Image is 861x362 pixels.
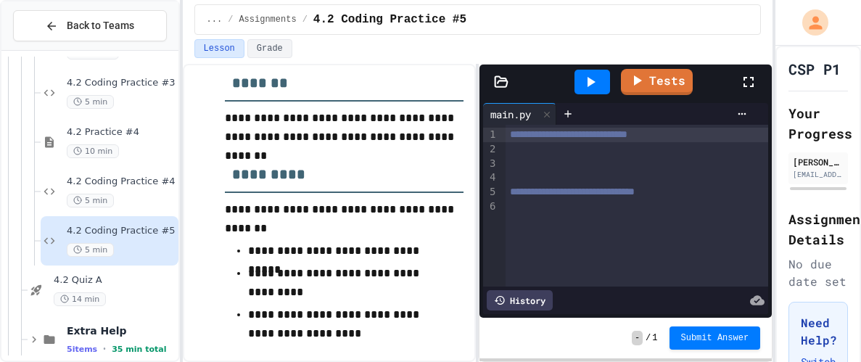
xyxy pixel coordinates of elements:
button: Back to Teams [13,10,167,41]
span: Assignments [239,14,296,25]
span: / [646,332,651,344]
div: History [487,290,553,310]
div: main.py [483,107,538,122]
button: Lesson [194,39,244,58]
div: No due date set [788,255,848,290]
span: 5 items [67,345,97,354]
span: / [228,14,233,25]
span: 5 min [67,243,114,257]
span: 4.2 Quiz A [54,274,176,287]
span: ... [207,14,223,25]
span: 4.2 Coding Practice #5 [313,11,466,28]
div: 1 [483,128,498,142]
div: [PERSON_NAME] [793,155,844,168]
div: My Account [787,6,832,39]
button: Submit Answer [670,326,761,350]
h2: Your Progress [788,103,848,144]
h2: Assignment Details [788,209,848,250]
span: 14 min [54,292,106,306]
div: 5 [483,185,498,199]
span: 35 min total [112,345,166,354]
span: Extra Help [67,324,176,337]
span: Back to Teams [67,18,134,33]
span: 1 [652,332,657,344]
span: 10 min [67,144,119,158]
span: 4.2 Coding Practice #4 [67,176,176,188]
h1: CSP P1 [788,59,841,79]
div: 6 [483,199,498,214]
h3: Need Help? [801,314,836,349]
div: 2 [483,142,498,157]
span: 5 min [67,95,114,109]
span: 4.2 Coding Practice #5 [67,225,176,237]
span: • [103,343,106,355]
span: Submit Answer [681,332,749,344]
a: Tests [621,69,693,95]
span: / [302,14,308,25]
span: 4.2 Coding Practice #3 [67,77,176,89]
span: 4.2 Practice #4 [67,126,176,139]
div: 4 [483,170,498,185]
div: [EMAIL_ADDRESS][DOMAIN_NAME] [793,169,844,180]
span: - [632,331,643,345]
div: main.py [483,103,556,125]
button: Grade [247,39,292,58]
div: 3 [483,157,498,171]
span: 5 min [67,194,114,207]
